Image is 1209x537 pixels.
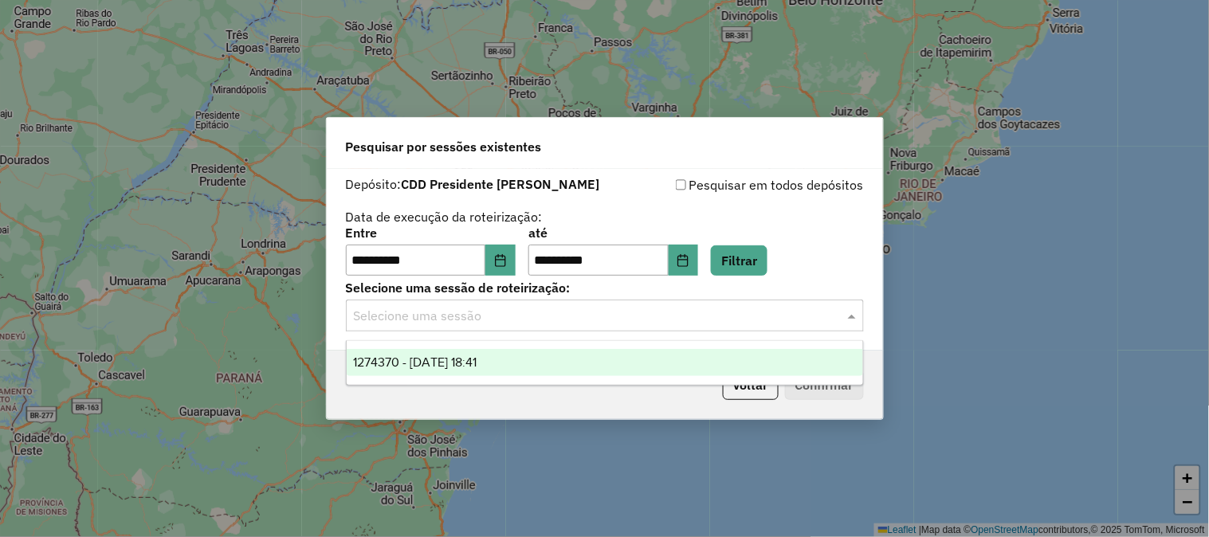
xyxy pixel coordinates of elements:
span: Pesquisar por sessões existentes [346,137,542,156]
label: Entre [346,223,516,242]
label: Selecione uma sessão de roteirização: [346,278,864,297]
strong: CDD Presidente [PERSON_NAME] [402,176,600,192]
button: Choose Date [485,245,516,276]
div: Pesquisar em todos depósitos [605,175,864,194]
label: até [528,223,698,242]
label: Depósito: [346,174,600,194]
button: Choose Date [669,245,699,276]
ng-dropdown-panel: Options list [346,340,864,386]
label: Data de execução da roteirização: [346,207,543,226]
button: Filtrar [711,245,767,276]
span: 1274370 - [DATE] 18:41 [353,355,477,369]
